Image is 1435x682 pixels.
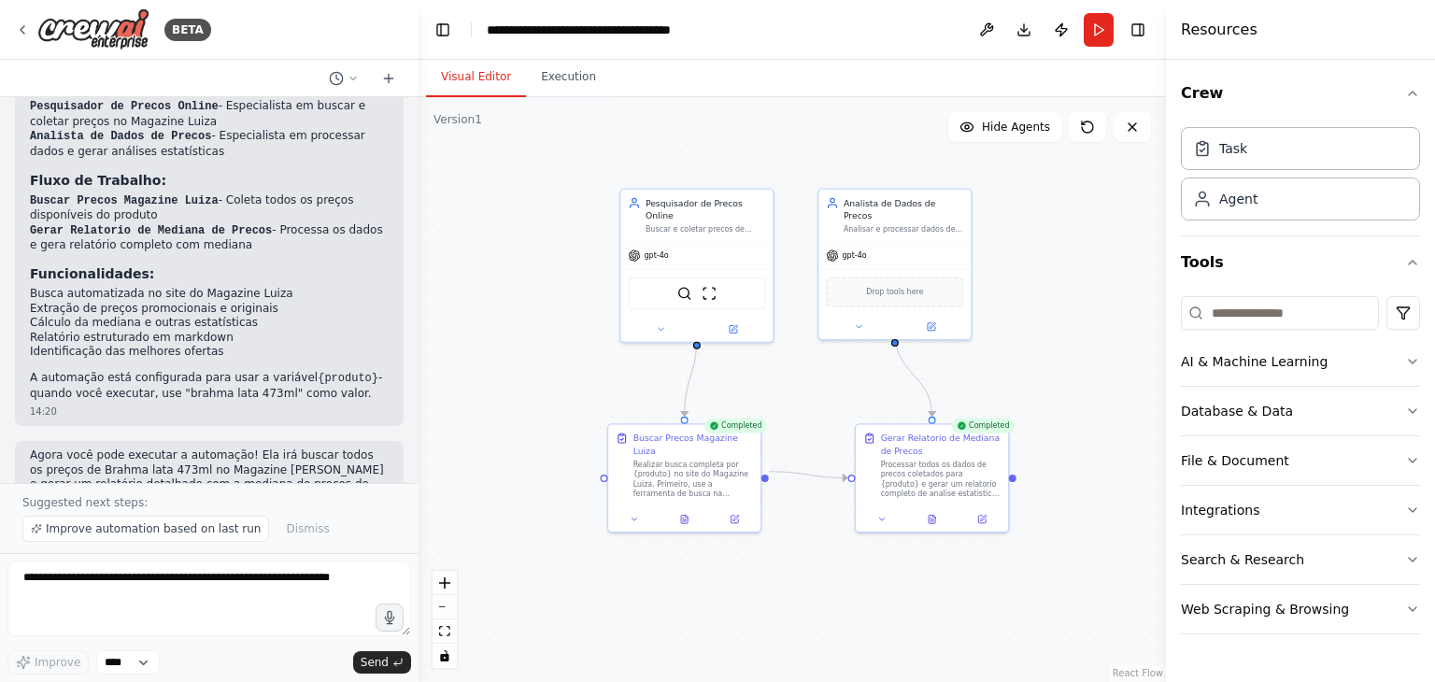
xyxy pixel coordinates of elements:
[433,112,482,127] div: Version 1
[1181,67,1420,120] button: Crew
[46,521,261,536] span: Improve automation based on last run
[1181,337,1420,386] button: AI & Machine Learning
[30,129,389,159] li: - Especialista em processar dados e gerar análises estatísticas
[896,320,966,334] button: Open in side panel
[607,423,762,533] div: CompletedBuscar Precos Magazine LuizaRealizar busca completa por {produto} no site do Magazine Lu...
[30,173,166,188] strong: Fluxo de Trabalho:
[769,465,847,484] g: Edge from 65a8259b-6edd-402a-ad08-f243068db35f to 282576c6-149d-43bd-a9b5-6406d58db11b
[952,419,1015,433] div: Completed
[844,224,964,234] div: Analisar e processar dados de precos coletados, calculando estatisticas como mediana, media, valo...
[646,197,766,222] div: Pesquisador de Precos Online
[30,266,154,281] strong: Funcionalidades:
[1181,486,1420,534] button: Integrations
[30,448,389,506] p: Agora você pode executar a automação! Ela irá buscar todos os preços de Brahma lata 473ml no Maga...
[353,651,411,674] button: Send
[30,100,219,113] code: Pesquisador de Precos Online
[37,8,149,50] img: Logo
[1181,585,1420,633] button: Web Scraping & Browsing
[855,423,1010,533] div: CompletedGerar Relatorio de Mediana de PrecosProcessar todos os dados de precos coletados para {p...
[881,432,1002,457] div: Gerar Relatorio de Mediana de Precos
[277,516,338,542] button: Dismiss
[633,460,754,499] div: Realizar busca completa por {produto} no site do Magazine Luiza. Primeiro, use a ferramenta de bu...
[426,58,526,97] button: Visual Editor
[866,286,923,298] span: Drop tools here
[30,302,389,317] li: Extração de preços promocionais e originais
[888,334,938,417] g: Edge from a198a8be-40d4-45c9-b618-163a99bb1167 to 282576c6-149d-43bd-a9b5-6406d58db11b
[7,650,89,675] button: Improve
[30,223,389,253] li: - Processa os dados e gera relatório completo com mediana
[22,495,396,510] p: Suggested next steps:
[1219,190,1257,208] div: Agent
[1181,120,1420,235] div: Crew
[713,512,755,527] button: Open in side panel
[678,335,703,416] g: Edge from 6c8059b3-3e02-4414-b8cb-4e7ecee45edf to 65a8259b-6edd-402a-ad08-f243068db35f
[843,250,867,261] span: gpt-4o
[361,655,389,670] span: Send
[321,67,366,90] button: Switch to previous chat
[982,120,1050,135] span: Hide Agents
[960,512,1002,527] button: Open in side panel
[948,112,1061,142] button: Hide Agents
[30,287,389,302] li: Busca automatizada no site do Magazine Luiza
[704,419,767,433] div: Completed
[30,224,272,237] code: Gerar Relatorio de Mediana de Precos
[698,321,768,336] button: Open in side panel
[318,372,378,385] code: {produto}
[487,21,697,39] nav: breadcrumb
[433,571,457,668] div: React Flow controls
[1219,139,1247,158] div: Task
[430,17,456,43] button: Hide left sidebar
[881,460,1002,499] div: Processar todos os dados de precos coletados para {produto} e gerar um relatorio completo de anal...
[1125,17,1151,43] button: Hide right sidebar
[633,432,754,457] div: Buscar Precos Magazine Luiza
[22,516,269,542] button: Improve automation based on last run
[1181,289,1420,649] div: Tools
[374,67,404,90] button: Start a new chat
[1181,236,1420,289] button: Tools
[30,194,219,207] code: Buscar Precos Magazine Luiza
[817,188,973,340] div: Analista de Dados de PrecosAnalisar e processar dados de precos coletados, calculando estatistica...
[433,571,457,595] button: zoom in
[30,331,389,346] li: Relatório estruturado em markdown
[433,619,457,644] button: fit view
[1113,668,1163,678] a: React Flow attribution
[30,316,389,331] li: Cálculo da mediana e outras estatísticas
[1181,19,1257,41] h4: Resources
[30,345,389,360] li: Identificação das melhores ofertas
[702,286,717,301] img: ScrapeWebsiteTool
[526,58,611,97] button: Execution
[433,595,457,619] button: zoom out
[286,521,329,536] span: Dismiss
[30,99,389,129] li: - Especialista em buscar e coletar preços no Magazine Luiza
[30,193,389,223] li: - Coleta todos os preços disponíveis do produto
[1181,387,1420,435] button: Database & Data
[30,371,389,401] p: A automação está configurada para usar a variável - quando você executar, use "brahma lata 473ml"...
[906,512,959,527] button: View output
[844,197,964,222] div: Analista de Dados de Precos
[659,512,711,527] button: View output
[30,130,211,143] code: Analista de Dados de Precos
[376,604,404,632] button: Click to speak your automation idea
[164,19,211,41] div: BETA
[1181,436,1420,485] button: File & Document
[619,188,774,343] div: Pesquisador de Precos OnlineBuscar e coletar precos de produtos especificos no Magazine Luiza, fo...
[35,655,80,670] span: Improve
[646,224,766,234] div: Buscar e coletar precos de produtos especificos no Magazine Luiza, focando em encontrar todas as ...
[433,644,457,668] button: toggle interactivity
[30,405,389,419] div: 14:20
[1181,535,1420,584] button: Search & Research
[677,286,692,301] img: SerperDevTool
[645,250,669,261] span: gpt-4o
